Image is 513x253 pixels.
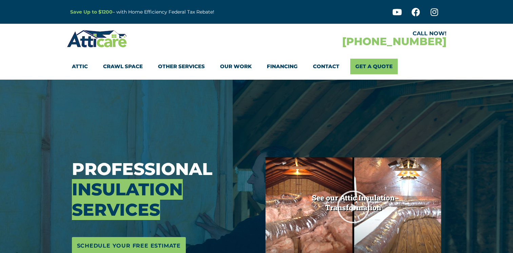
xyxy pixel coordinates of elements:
[70,9,113,15] a: Save Up to $1200
[103,59,143,74] a: Crawl Space
[267,59,298,74] a: Financing
[158,59,205,74] a: Other Services
[313,59,339,74] a: Contact
[72,59,88,74] a: Attic
[72,179,183,220] span: Insulation Services
[220,59,252,74] a: Our Work
[77,240,181,251] span: Schedule Your Free Estimate
[350,59,398,74] a: Get A Quote
[257,31,447,36] div: CALL NOW!
[336,190,370,224] div: Play Video
[72,159,256,220] h3: Professional
[70,8,290,16] p: – with Home Efficiency Federal Tax Rebate!
[72,59,441,74] nav: Menu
